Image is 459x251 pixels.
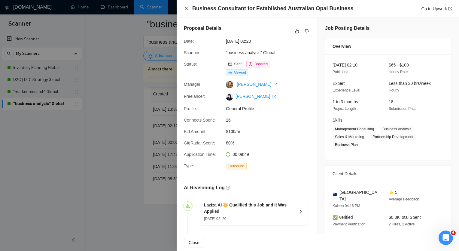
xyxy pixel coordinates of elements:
span: $10.00/hr avg hourly rate paid [333,233,371,245]
span: ✅ Verified [333,215,353,220]
span: Hourly Rate [389,70,408,74]
span: ⭐ 5 [389,190,397,195]
span: 6 [451,231,456,235]
span: Date: [184,39,194,44]
span: clock-circle [226,152,230,156]
button: Close [184,238,204,247]
a: Go to Upworkexport [421,6,452,11]
span: 26 [226,117,316,123]
span: Scanner: [184,50,201,55]
span: dollar [249,62,252,66]
button: dislike [303,28,310,35]
span: $100/hr [226,128,316,135]
span: question-circle [226,186,230,190]
span: Manager: [184,82,202,87]
span: [DATE] 02:10 [333,63,357,67]
span: Hourly [389,88,399,92]
h5: Proposal Details [184,25,221,32]
h5: AI Reasoning Log [184,184,225,191]
span: Management Consulting [333,126,376,132]
span: $0.3K [389,233,400,238]
span: Average Feedback [389,197,419,201]
span: Boosted [254,62,268,66]
iframe: Intercom live chat [439,231,453,245]
span: send [186,204,190,208]
span: mail [228,62,232,66]
h4: Business Consultant for Established Australian Opal Business [192,5,353,12]
span: Project Length [333,107,356,111]
span: Viewed [234,71,246,75]
span: Sent [234,62,242,66]
span: Published [333,70,348,74]
span: Less than 30 hrs/week [389,81,431,86]
span: Close [189,239,199,246]
span: 00:09:49 [233,152,249,157]
span: Type: [184,163,194,168]
span: Partnership Development [370,134,415,140]
span: [DATE] 02: 20 [204,217,226,221]
button: Close [184,6,189,11]
img: c1c4VzSJfWZDCdm8aDqsCKTXzZraJ41rH6N36dmBlUbLSOpKMoQ8HQXKaN1hzTanSv [226,93,233,101]
h5: Job Posting Details [325,25,369,32]
span: Experience Level [333,88,360,92]
button: like [293,28,301,35]
span: $65 - $100 [389,63,409,67]
span: Payment Verification [333,222,365,226]
span: GigRadar Score: [184,141,215,145]
div: Client Details [333,166,444,182]
h5: Laziza AI 👑 Qualified this Job and It Was Applied [204,202,296,215]
a: [PERSON_NAME] export [236,94,276,99]
span: 1 to 3 months [333,99,358,104]
span: Expert [333,81,345,86]
span: "business analysis" Global [226,49,316,56]
span: Application Time: [184,152,216,157]
span: like [295,29,299,34]
span: export [448,7,452,11]
span: Skills [333,118,342,122]
span: 80% [226,140,316,146]
span: Sales & Marketing [333,134,366,140]
span: $0.3K Total Spent [389,215,421,220]
span: Status: [184,62,197,67]
span: Profile: [184,106,197,111]
a: [PERSON_NAME] export [237,82,277,87]
span: Connects Spent: [184,118,215,122]
span: Submission Price [389,107,417,111]
span: dislike [305,29,309,34]
span: Freelancer: [184,94,205,99]
img: 🇦🇺 [333,192,337,197]
span: [DATE] 02:20 [226,38,316,45]
span: [GEOGRAPHIC_DATA] [339,189,379,202]
span: 18 [389,99,394,104]
span: export [272,95,276,98]
span: Business Analysis [380,126,414,132]
span: Overview [333,43,351,50]
span: Bid Amount: [184,129,207,134]
span: export [274,83,277,86]
span: Kaleen 04:16 PM [333,204,360,208]
span: General Profile [226,105,316,112]
span: eye [228,71,232,75]
span: Outbound [226,163,247,169]
span: 2 Hires, 2 Active [389,222,415,226]
span: Business Plan [333,141,360,148]
span: close [184,6,189,11]
span: right [299,210,303,213]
